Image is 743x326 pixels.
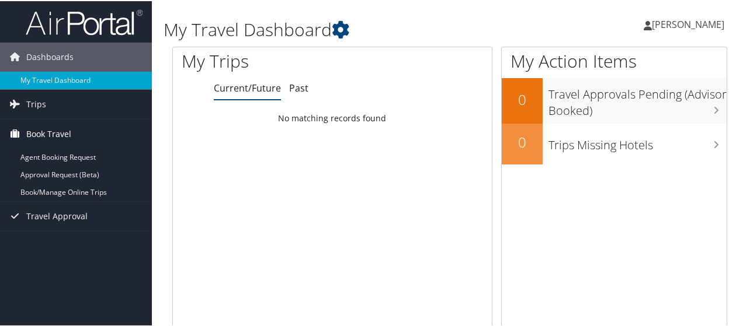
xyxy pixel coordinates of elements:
[289,80,308,93] a: Past
[182,48,350,72] h1: My Trips
[26,118,71,148] span: Book Travel
[26,89,46,118] span: Trips
[548,130,727,152] h3: Trips Missing Hotels
[164,16,545,41] h1: My Travel Dashboard
[173,107,492,128] td: No matching records found
[644,6,736,41] a: [PERSON_NAME]
[214,80,281,93] a: Current/Future
[548,79,727,118] h3: Travel Approvals Pending (Advisor Booked)
[26,8,143,35] img: airportal-logo.png
[502,48,727,72] h1: My Action Items
[502,131,543,151] h2: 0
[26,41,74,71] span: Dashboards
[502,77,727,122] a: 0Travel Approvals Pending (Advisor Booked)
[502,89,543,108] h2: 0
[26,201,88,230] span: Travel Approval
[652,17,724,30] span: [PERSON_NAME]
[502,122,727,163] a: 0Trips Missing Hotels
